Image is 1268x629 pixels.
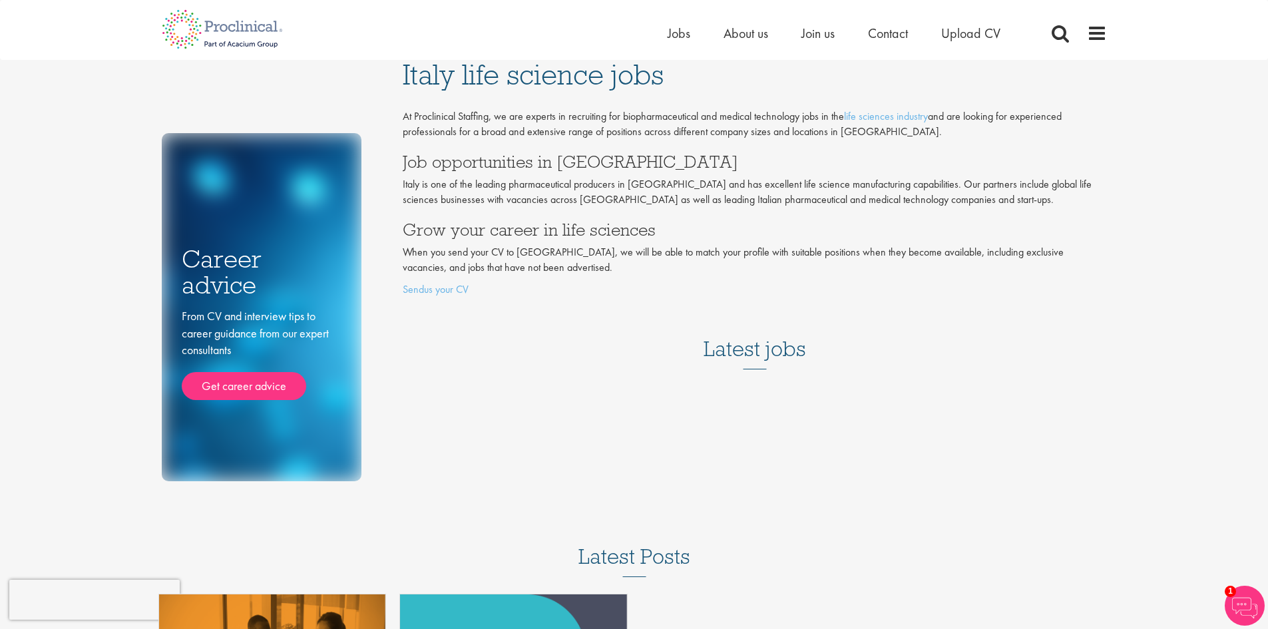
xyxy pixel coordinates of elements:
img: Chatbot [1225,586,1265,626]
a: Jobs [668,25,690,42]
a: Upload CV [941,25,1000,42]
h3: Latest Posts [578,545,690,577]
h3: Job opportunities in [GEOGRAPHIC_DATA] [403,153,1107,170]
span: Italy life science jobs [403,57,664,93]
p: Italy is one of the leading pharmaceutical producers in [GEOGRAPHIC_DATA] and has excellent life ... [403,177,1107,208]
a: Sendus your CV [403,282,469,296]
iframe: reCAPTCHA [9,580,180,620]
p: When you send your CV to [GEOGRAPHIC_DATA], we will be able to match your profile with suitable p... [403,245,1107,276]
span: 1 [1225,586,1236,597]
h3: Career advice [182,246,341,298]
a: Get career advice [182,372,306,400]
div: From CV and interview tips to career guidance from our expert consultants [182,308,341,400]
p: At Proclinical Staffing, we are experts in recruiting for biopharmaceutical and medical technolog... [403,109,1107,140]
a: About us [724,25,768,42]
h3: Latest jobs [704,304,806,369]
a: life sciences industry [844,109,928,123]
a: Join us [801,25,835,42]
h3: Grow your career in life sciences [403,221,1107,238]
a: Contact [868,25,908,42]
